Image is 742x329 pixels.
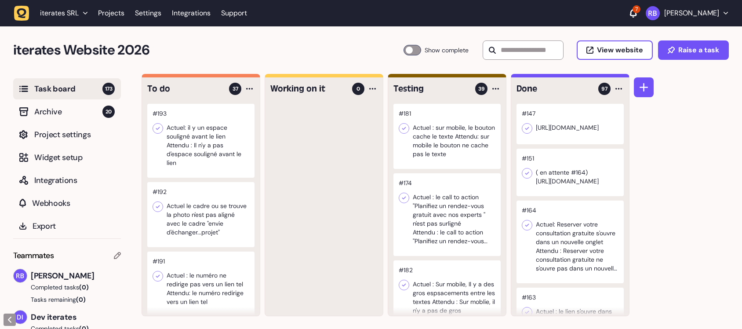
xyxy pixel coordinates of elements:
[33,220,115,232] span: Export
[601,85,607,93] span: 97
[40,9,79,18] span: iterates SRL
[13,170,121,191] button: Integrations
[98,5,124,21] a: Projects
[425,45,469,55] span: Show complete
[14,5,93,21] button: iterates SRL
[597,47,643,54] span: View website
[34,83,102,95] span: Task board
[356,85,360,93] span: 0
[14,269,27,282] img: Rodolphe Balay
[13,283,114,292] button: Completed tasks(0)
[646,6,660,20] img: Rodolphe Balay
[270,83,346,95] h4: Working on it
[577,40,653,60] button: View website
[31,311,121,323] span: Dev iterates
[34,174,115,186] span: Integrations
[678,47,719,54] span: Raise a task
[516,83,592,95] h4: Done
[147,83,223,95] h4: To do
[13,147,121,168] button: Widget setup
[664,9,719,18] p: [PERSON_NAME]
[478,85,485,93] span: 39
[393,83,469,95] h4: Testing
[34,128,115,141] span: Project settings
[13,101,121,122] button: Archive20
[13,124,121,145] button: Project settings
[31,270,121,282] span: [PERSON_NAME]
[13,40,404,61] h2: iterates Website 2026
[233,85,238,93] span: 37
[34,151,115,164] span: Widget setup
[13,78,121,99] button: Task board173
[633,5,640,13] div: 7
[32,197,115,209] span: Webhooks
[658,40,729,60] button: Raise a task
[172,5,211,21] a: Integrations
[76,296,86,303] span: (0)
[13,193,121,214] button: Webhooks
[13,295,121,304] button: Tasks remaining(0)
[14,311,27,324] img: Dev iterates
[13,249,54,262] span: Teammates
[135,5,161,21] a: Settings
[79,283,89,291] span: (0)
[102,106,115,118] span: 20
[13,216,121,237] button: Export
[221,9,247,18] a: Support
[102,83,115,95] span: 173
[34,106,102,118] span: Archive
[646,6,728,20] button: [PERSON_NAME]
